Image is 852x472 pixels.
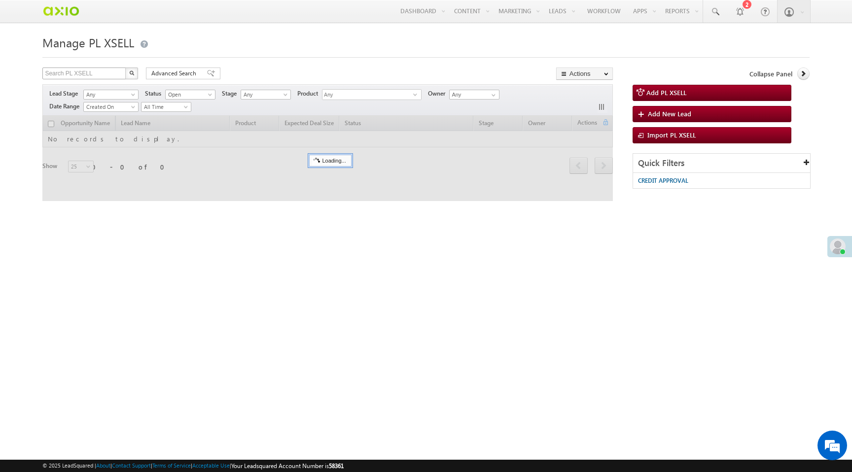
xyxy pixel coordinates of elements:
button: Actions [556,67,613,80]
a: Acceptable Use [192,462,230,469]
span: Any [84,90,135,99]
div: Quick Filters [633,154,810,173]
span: Owner [428,89,449,98]
span: select [413,92,421,97]
span: Product [297,89,322,98]
span: Your Leadsquared Account Number is [231,462,344,470]
div: Loading... [309,155,351,167]
a: All Time [141,102,191,112]
span: All Time [142,102,188,111]
span: Manage PL XSELL [42,34,134,50]
span: Advanced Search [151,69,199,78]
span: Open [166,90,213,99]
a: Any [241,90,291,100]
a: Open [165,90,215,100]
a: Terms of Service [152,462,191,469]
a: Show All Items [486,90,498,100]
span: © 2025 LeadSquared | | | | | [42,461,344,471]
img: Search [129,70,134,75]
span: Add PL XSELL [646,88,686,97]
span: Created On [84,102,135,111]
span: Lead Stage [49,89,82,98]
span: Date Range [49,102,83,111]
span: Import PL XSELL [647,131,696,139]
span: Status [145,89,165,98]
span: 58361 [329,462,344,470]
a: About [96,462,110,469]
span: CREDIT APPROVAL [638,177,688,184]
input: Type to Search [449,90,499,100]
a: Contact Support [112,462,151,469]
span: Any [241,90,288,99]
a: Any [83,90,139,100]
div: Any [322,89,422,100]
span: Any [322,90,413,101]
img: Custom Logo [42,2,79,20]
span: Stage [222,89,241,98]
span: Add New Lead [648,109,691,118]
a: Created On [83,102,139,112]
span: Collapse Panel [749,69,792,78]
